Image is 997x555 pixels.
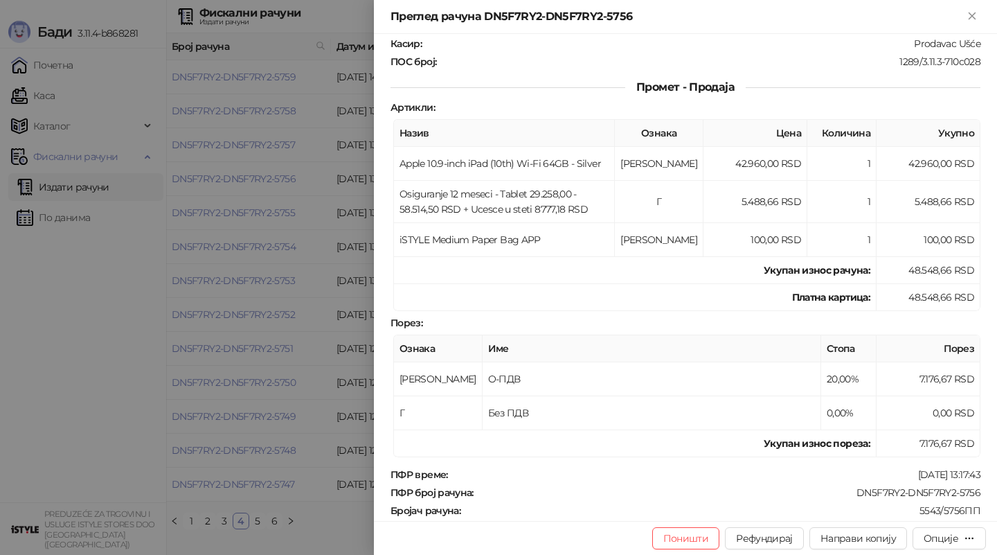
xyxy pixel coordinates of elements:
strong: ПОС број : [390,55,436,68]
th: Стопа [821,335,877,362]
td: 1 [807,147,877,181]
strong: Артикли : [390,101,435,114]
th: Ознака [615,120,703,147]
div: Prodavac Ušće [423,37,982,50]
th: Укупно [877,120,980,147]
div: Опције [924,532,958,545]
div: 1289/3.11.3-710c028 [438,55,982,68]
td: 100,00 RSD [703,223,807,257]
td: О-ПДВ [483,362,821,396]
button: Направи копију [809,527,907,549]
button: Поништи [652,527,720,549]
td: 48.548,66 RSD [877,284,980,311]
td: 100,00 RSD [877,223,980,257]
th: Назив [394,120,615,147]
td: 7.176,67 RSD [877,430,980,457]
td: 20,00% [821,362,877,396]
th: Име [483,335,821,362]
strong: ПФР број рачуна : [390,486,474,499]
button: Close [964,8,980,25]
th: Цена [703,120,807,147]
strong: ПФР време : [390,468,448,481]
td: [PERSON_NAME] [615,223,703,257]
th: Порез [877,335,980,362]
td: 1 [807,223,877,257]
th: Количина [807,120,877,147]
th: Ознака [394,335,483,362]
strong: Укупан износ пореза: [764,437,870,450]
div: DN5F7RY2-DN5F7RY2-5756 [475,486,982,499]
td: 5.488,66 RSD [877,181,980,223]
strong: Укупан износ рачуна : [764,264,870,276]
td: Г [615,181,703,223]
strong: Бројач рачуна : [390,504,460,517]
span: Промет - Продаја [625,80,746,94]
strong: Платна картица : [792,291,870,303]
td: [PERSON_NAME] [394,362,483,396]
button: Рефундирај [725,527,804,549]
td: 42.960,00 RSD [703,147,807,181]
td: Г [394,396,483,430]
td: 7.176,67 RSD [877,362,980,396]
td: [PERSON_NAME] [615,147,703,181]
td: 48.548,66 RSD [877,257,980,284]
td: iSTYLE Medium Paper Bag APP [394,223,615,257]
div: Преглед рачуна DN5F7RY2-DN5F7RY2-5756 [390,8,964,25]
strong: Касир : [390,37,422,50]
td: 1 [807,181,877,223]
td: Без ПДВ [483,396,821,430]
td: 0,00% [821,396,877,430]
button: Опције [913,527,986,549]
td: Apple 10.9-inch iPad (10th) Wi-Fi 64GB - Silver [394,147,615,181]
td: Osiguranje 12 meseci - Tablet 29.258,00 - 58.514,50 RSD + Ucesce u steti 8777,18 RSD [394,181,615,223]
strong: Порез : [390,317,422,329]
div: [DATE] 13:17:43 [449,468,982,481]
span: Направи копију [820,532,896,545]
td: 42.960,00 RSD [877,147,980,181]
td: 5.488,66 RSD [703,181,807,223]
td: 0,00 RSD [877,396,980,430]
div: 5543/5756ПП [462,504,982,517]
